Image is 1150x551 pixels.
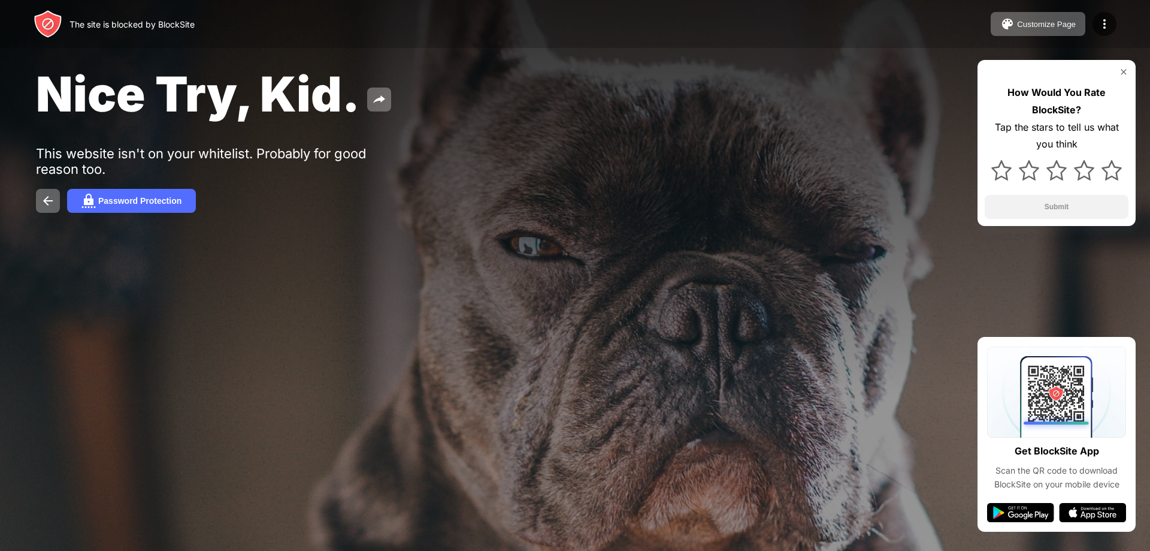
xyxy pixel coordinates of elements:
[1017,20,1076,29] div: Customize Page
[67,189,196,213] button: Password Protection
[36,146,406,177] div: This website isn't on your whitelist. Probably for good reason too.
[985,195,1128,219] button: Submit
[985,84,1128,119] div: How Would You Rate BlockSite?
[987,347,1126,438] img: qrcode.svg
[1046,160,1067,180] img: star.svg
[1074,160,1094,180] img: star.svg
[1000,17,1015,31] img: pallet.svg
[1019,160,1039,180] img: star.svg
[1059,503,1126,522] img: app-store.svg
[987,503,1054,522] img: google-play.svg
[1015,442,1099,460] div: Get BlockSite App
[98,196,181,206] div: Password Protection
[987,464,1126,491] div: Scan the QR code to download BlockSite on your mobile device
[41,194,55,208] img: back.svg
[985,119,1128,153] div: Tap the stars to tell us what you think
[991,160,1012,180] img: star.svg
[1101,160,1122,180] img: star.svg
[1097,17,1112,31] img: menu-icon.svg
[991,12,1085,36] button: Customize Page
[69,19,195,29] div: The site is blocked by BlockSite
[36,65,360,123] span: Nice Try, Kid.
[1119,67,1128,77] img: rate-us-close.svg
[81,194,96,208] img: password.svg
[34,10,62,38] img: header-logo.svg
[372,92,386,107] img: share.svg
